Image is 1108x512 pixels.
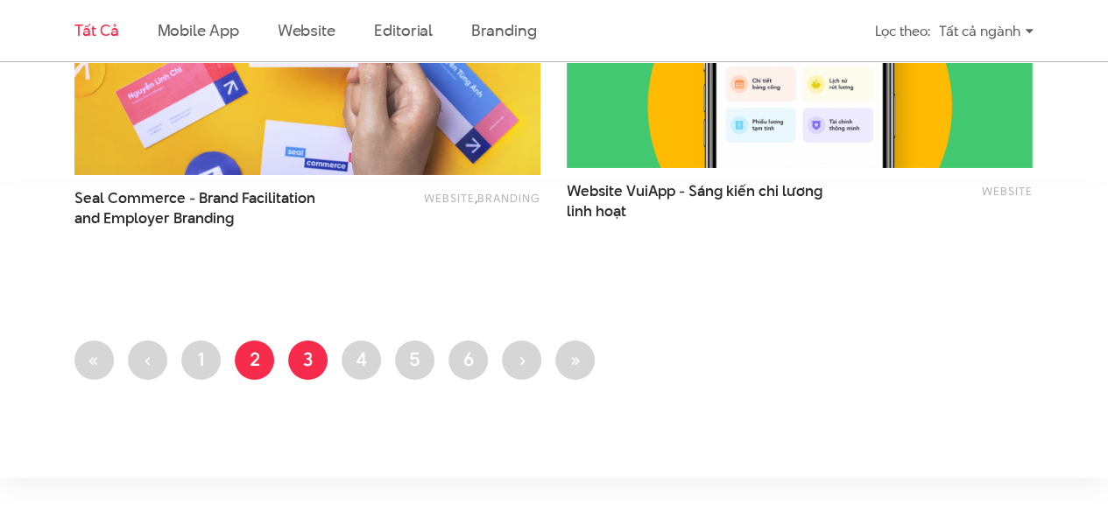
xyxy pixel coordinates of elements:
[477,190,540,206] a: Branding
[395,340,434,380] a: 5
[567,181,823,221] span: Website VuiApp - Sáng kiến chi lương
[569,346,581,372] span: »
[145,346,152,372] span: ‹
[567,181,823,221] a: Website VuiApp - Sáng kiến chi lươnglinh hoạt
[875,16,930,46] div: Lọc theo:
[278,19,335,41] a: Website
[74,188,331,228] span: Seal Commerce - Brand Facilitation
[354,188,540,220] div: ,
[939,16,1034,46] div: Tất cả ngành
[342,340,381,380] a: 4
[374,19,433,41] a: Editorial
[471,19,536,41] a: Branding
[519,346,526,372] span: ›
[88,346,100,372] span: «
[74,208,234,228] span: and Employer Branding
[982,183,1033,199] a: Website
[288,340,328,380] a: 3
[74,19,118,41] a: Tất cả
[74,188,331,228] a: Seal Commerce - Brand Facilitationand Employer Branding
[567,201,626,221] span: linh hoạt
[157,19,238,41] a: Mobile app
[181,340,221,380] a: 1
[448,340,488,380] a: 6
[424,190,475,206] a: Website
